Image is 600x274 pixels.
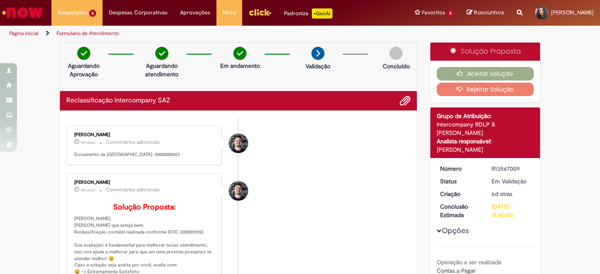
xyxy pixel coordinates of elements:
div: Em Validação [492,177,531,185]
p: Validação [305,62,330,70]
a: Formulário de Atendimento [57,30,119,37]
div: R13567009 [492,164,531,173]
p: Aguardando Aprovação [63,62,104,78]
b: Solução Proposta: [113,202,176,212]
img: img-circle-grey.png [389,47,403,60]
dt: Status [434,177,486,185]
div: undefined Online [229,181,248,201]
dt: Criação [434,190,486,198]
dt: Conclusão Estimada [434,202,486,219]
a: Página inicial [9,30,38,37]
img: ServiceNow [1,4,44,21]
p: Concluído [383,62,410,70]
span: Favoritos [422,8,445,17]
time: 30/09/2025 11:13:53 [81,140,95,145]
span: Rascunhos [474,8,504,16]
img: check-circle-green.png [233,47,246,60]
p: Documento da [GEOGRAPHIC_DATA]: 3000000603 [74,151,215,158]
span: Aprovações [180,8,210,17]
div: [PERSON_NAME] [74,180,215,185]
img: click_logo_yellow_360x200.png [249,6,271,19]
h2: Reclassificação Intercompany SAZ Histórico de tíquete [66,97,170,105]
p: Em andamento [220,62,260,70]
div: [DATE] 15:40:00 [492,202,531,219]
a: Rascunhos [467,9,504,17]
time: 30/09/2025 10:31:35 [81,188,95,193]
div: Analista responsável: [437,137,534,145]
span: Despesas Corporativas [109,8,168,17]
button: Aceitar solução [437,67,534,81]
span: Requisições [58,8,87,17]
small: Comentários adicionais [106,186,160,193]
button: Adicionar anexos [400,95,411,106]
dt: Número [434,164,486,173]
span: [PERSON_NAME] [551,9,594,16]
img: arrow-next.png [311,47,324,60]
div: [PERSON_NAME] [74,132,215,137]
img: check-circle-green.png [77,47,90,60]
b: Operação a ser realizada [437,258,501,266]
div: Henrique Coelho Fernandes [229,134,248,153]
ul: Trilhas de página [6,26,394,41]
span: More [223,8,236,17]
span: 6 [89,10,96,17]
p: +GenAi [312,8,332,19]
p: Aguardando atendimento [141,62,182,78]
div: Solução Proposta [430,43,541,61]
button: Rejeitar Solução [437,83,534,96]
time: 25/09/2025 14:39:56 [492,190,512,198]
span: 10h atrás [81,140,95,145]
div: Padroniza [284,8,332,19]
span: 6d atrás [492,190,512,198]
small: Comentários adicionais [106,139,160,146]
span: 10h atrás [81,188,95,193]
div: [PERSON_NAME] [437,145,534,154]
div: Grupo de Atribuição: [437,112,534,120]
span: 6 [447,10,454,17]
div: 25/09/2025 14:39:56 [492,190,531,198]
img: check-circle-green.png [155,47,168,60]
div: Intercompany RDLP & [PERSON_NAME] [437,120,534,137]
